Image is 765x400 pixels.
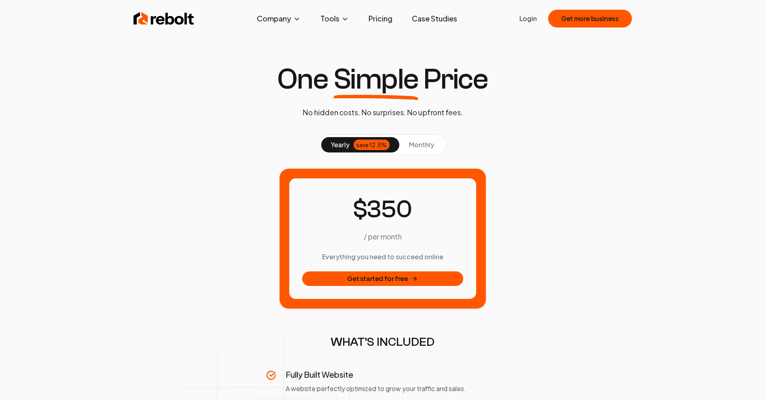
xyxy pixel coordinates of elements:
[302,271,463,286] button: Get started for free
[302,252,463,262] h3: Everything you need to succeed online
[364,231,401,242] p: / per month
[399,137,444,152] button: monthly
[331,140,350,150] span: yearly
[277,65,488,94] h1: One Price
[250,11,307,27] button: Company
[519,14,537,23] a: Login
[321,137,399,152] button: yearlysave 12.5%
[266,335,499,349] h2: WHAT'S INCLUDED
[134,11,194,27] img: Rebolt Logo
[409,140,434,149] span: monthly
[405,11,464,27] a: Case Studies
[354,140,390,150] div: save 12.5%
[286,383,499,394] p: A website perfectly optimized to grow your traffic and sales.
[314,11,356,27] button: Tools
[548,10,631,28] button: Get more business
[362,11,399,27] a: Pricing
[303,107,463,118] p: No hidden costs. No surprises. No upfront fees.
[286,369,499,380] h3: Fully Built Website
[333,65,418,94] span: Simple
